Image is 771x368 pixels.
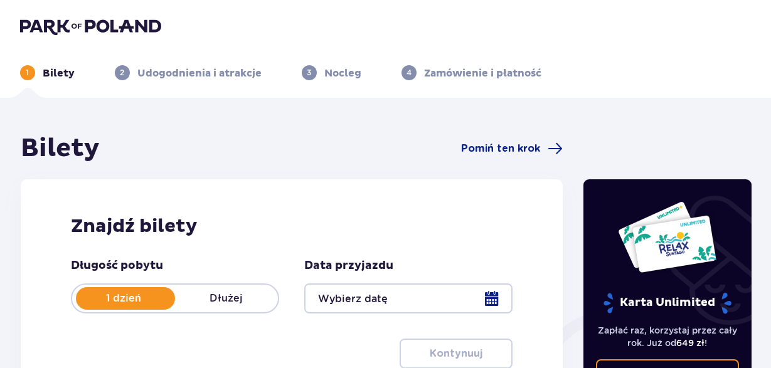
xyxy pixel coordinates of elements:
span: Pomiń ten krok [461,142,540,155]
p: Karta Unlimited [602,292,733,314]
div: 4Zamówienie i płatność [401,65,541,80]
div: 1Bilety [20,65,75,80]
p: Data przyjazdu [304,258,393,273]
div: 2Udogodnienia i atrakcje [115,65,262,80]
p: Udogodnienia i atrakcje [137,66,262,80]
p: Długość pobytu [71,258,163,273]
img: Park of Poland logo [20,18,161,35]
div: 3Nocleg [302,65,361,80]
p: 1 dzień [72,292,175,305]
p: 1 [26,67,29,78]
p: Dłużej [175,292,278,305]
p: Bilety [43,66,75,80]
p: Nocleg [324,66,361,80]
p: Zapłać raz, korzystaj przez cały rok. Już od ! [596,324,739,349]
img: Dwie karty całoroczne do Suntago z napisem 'UNLIMITED RELAX', na białym tle z tropikalnymi liśćmi... [617,201,717,273]
span: 649 zł [676,338,705,348]
p: 4 [407,67,412,78]
p: 2 [120,67,124,78]
p: Zamówienie i płatność [424,66,541,80]
p: 3 [307,67,311,78]
p: Kontynuuj [430,347,482,360]
a: Pomiń ten krok [461,141,563,156]
h1: Bilety [21,133,100,164]
h2: Znajdź bilety [71,214,513,238]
